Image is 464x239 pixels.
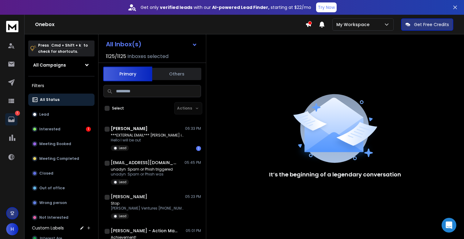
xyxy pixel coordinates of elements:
img: logo [6,21,18,32]
button: Interested1 [28,123,95,135]
h1: [EMAIL_ADDRESS][DOMAIN_NAME] [111,160,178,166]
button: Meeting Booked [28,138,95,150]
p: Lead [119,180,126,184]
strong: AI-powered Lead Finder, [212,4,269,10]
span: 1125 / 1125 [106,53,126,60]
button: All Campaigns [28,59,95,71]
label: Select [112,106,124,111]
button: Try Now [316,2,337,12]
p: Out of office [39,186,65,191]
h3: Custom Labels [32,225,64,231]
p: Get Free Credits [414,21,449,28]
p: 1 [15,111,20,116]
button: Primary [103,67,152,81]
p: Meeting Booked [39,141,71,146]
p: Press to check for shortcuts. [38,42,88,55]
p: [PERSON_NAME] Ventures [PHONE_NUMBER] [111,206,184,211]
p: ***EXTERNAL EMAIL*** [PERSON_NAME] insider? [111,133,184,138]
h1: [PERSON_NAME] [111,194,147,200]
button: Not Interested [28,211,95,224]
h1: All Campaigns [33,62,66,68]
p: unadyn :Spam or Phish was [111,172,173,177]
p: Not Interested [39,215,68,220]
button: Get Free Credits [401,18,453,31]
p: Stop [111,201,184,206]
p: 05:23 PM [185,194,201,199]
h3: Filters [28,81,95,90]
p: Try Now [318,4,335,10]
button: Others [152,67,201,81]
p: Interested [39,127,60,132]
p: It’s the beginning of a legendary conversation [269,170,401,179]
button: All Status [28,94,95,106]
p: 06:33 PM [185,126,201,131]
h1: [PERSON_NAME] [111,125,148,132]
p: Lead [119,214,126,218]
p: Closed [39,171,53,176]
p: Lead [119,146,126,150]
div: 1 [86,127,91,132]
p: Lead [39,112,49,117]
button: Meeting Completed [28,152,95,165]
button: H [6,223,18,235]
p: My Workspace [336,21,372,28]
button: Out of office [28,182,95,194]
h1: [PERSON_NAME] - Action Management Pros [111,228,178,234]
span: Cmd + Shift + k [50,42,82,49]
p: Wrong person [39,200,67,205]
h1: All Inbox(s) [106,41,141,47]
h3: Inboxes selected [127,53,168,60]
a: 1 [5,113,17,125]
p: All Status [40,97,60,102]
p: Meeting Completed [39,156,79,161]
strong: verified leads [160,4,192,10]
div: 1 [196,146,201,151]
p: 05:01 PM [186,228,201,233]
button: Closed [28,167,95,179]
h1: Onebox [35,21,305,28]
div: Open Intercom Messenger [442,218,456,233]
button: All Inbox(s) [101,38,202,50]
p: Hello I will be out [111,138,184,143]
button: Wrong person [28,197,95,209]
p: 05:45 PM [184,160,201,165]
p: Get only with our starting at $22/mo [141,4,311,10]
button: Lead [28,108,95,121]
p: unadyn :Spam or Phish triggered [111,167,173,172]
